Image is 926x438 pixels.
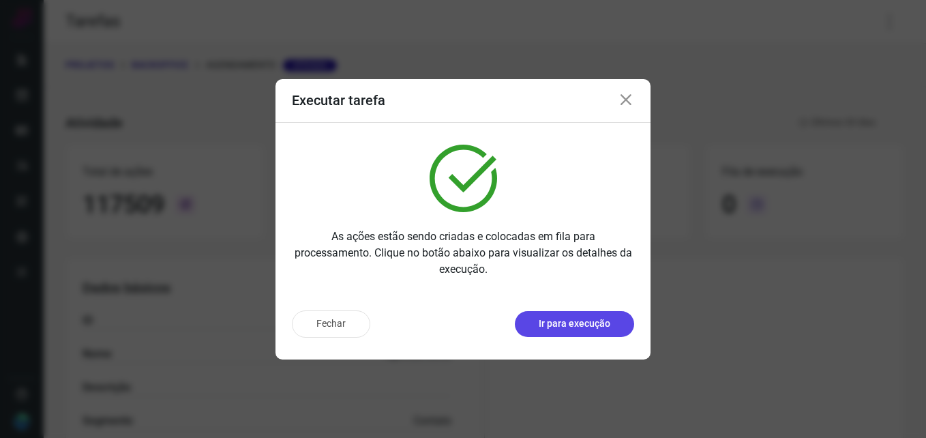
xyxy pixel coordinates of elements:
button: Fechar [292,310,370,338]
img: verified.svg [430,145,497,212]
p: As ações estão sendo criadas e colocadas em fila para processamento. Clique no botão abaixo para ... [292,229,634,278]
p: Ir para execução [539,317,610,331]
h3: Executar tarefa [292,92,385,108]
button: Ir para execução [515,311,634,337]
